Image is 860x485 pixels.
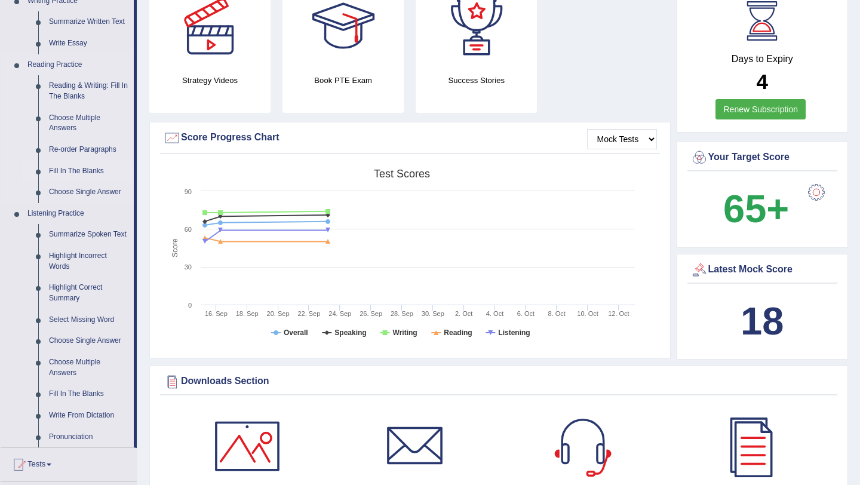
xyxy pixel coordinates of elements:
a: Fill In The Blanks [44,161,134,182]
tspan: Writing [393,329,417,337]
a: Write Essay [44,33,134,54]
a: Highlight Correct Summary [44,277,134,309]
a: Listening Practice [22,203,134,225]
tspan: Test scores [374,168,430,180]
tspan: 20. Sep [267,310,290,317]
a: Renew Subscription [715,99,806,119]
b: 4 [757,70,768,93]
tspan: 8. Oct [548,310,566,317]
a: Pronunciation [44,426,134,448]
text: 60 [185,226,192,233]
b: 18 [741,299,784,343]
a: Reading Practice [22,54,134,76]
a: Choose Single Answer [44,330,134,352]
tspan: 6. Oct [517,310,535,317]
tspan: 22. Sep [297,310,320,317]
div: Latest Mock Score [690,261,835,279]
a: Re-order Paragraphs [44,139,134,161]
text: 30 [185,263,192,271]
a: Fill In The Blanks [44,383,134,405]
tspan: Reading [444,329,472,337]
tspan: 16. Sep [205,310,228,317]
tspan: 2. Oct [455,310,472,317]
tspan: 24. Sep [328,310,351,317]
tspan: 10. Oct [577,310,598,317]
tspan: Listening [498,329,530,337]
div: Your Target Score [690,149,835,167]
tspan: Overall [284,329,308,337]
a: Reading & Writing: Fill In The Blanks [44,75,134,107]
div: Score Progress Chart [163,129,657,147]
tspan: 30. Sep [422,310,444,317]
tspan: 12. Oct [608,310,629,317]
a: Summarize Written Text [44,11,134,33]
a: Summarize Spoken Text [44,224,134,245]
h4: Success Stories [416,74,537,87]
a: Tests [1,448,137,478]
a: Choose Single Answer [44,182,134,203]
h4: Days to Expiry [690,54,835,65]
tspan: Score [171,238,179,257]
text: 0 [188,302,192,309]
h4: Strategy Videos [149,74,271,87]
text: 90 [185,188,192,195]
div: Downloads Section [163,373,834,391]
tspan: 18. Sep [236,310,259,317]
a: Select Missing Word [44,309,134,331]
b: 65+ [723,187,789,231]
tspan: 4. Oct [486,310,503,317]
tspan: Speaking [334,329,366,337]
a: Write From Dictation [44,405,134,426]
h4: Book PTE Exam [282,74,404,87]
a: Highlight Incorrect Words [44,245,134,277]
tspan: 28. Sep [391,310,413,317]
tspan: 26. Sep [360,310,382,317]
a: Choose Multiple Answers [44,108,134,139]
a: Choose Multiple Answers [44,352,134,383]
